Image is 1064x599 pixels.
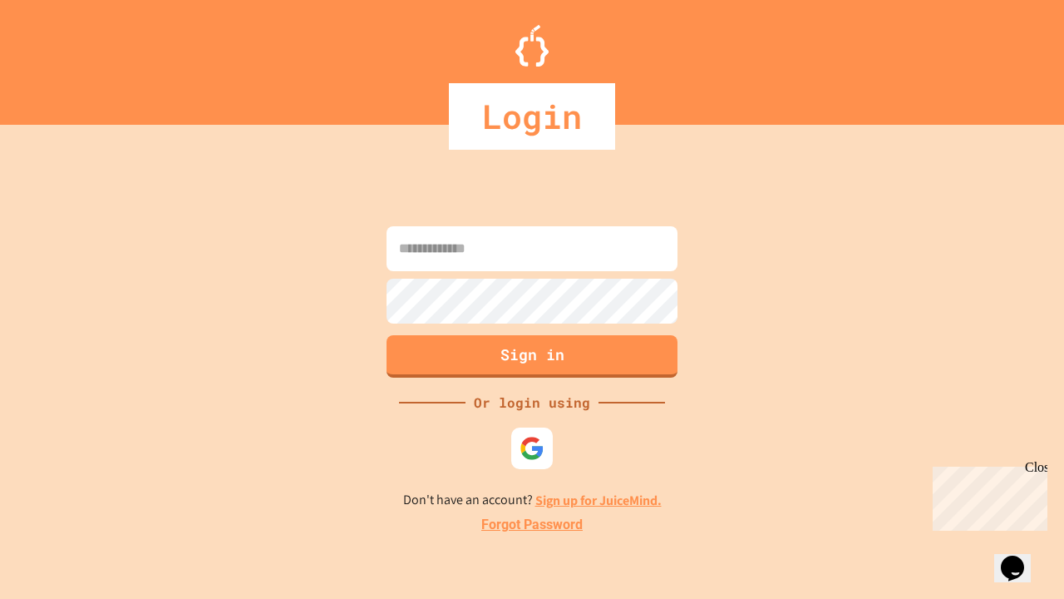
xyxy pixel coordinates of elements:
a: Forgot Password [481,515,583,535]
iframe: chat widget [926,460,1047,531]
div: Or login using [465,393,598,413]
button: Sign in [387,335,677,378]
img: google-icon.svg [520,436,544,461]
img: Logo.svg [515,25,549,67]
iframe: chat widget [994,532,1047,582]
div: Chat with us now!Close [7,7,115,106]
div: Login [449,83,615,150]
p: Don't have an account? [403,490,662,511]
a: Sign up for JuiceMind. [535,492,662,509]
